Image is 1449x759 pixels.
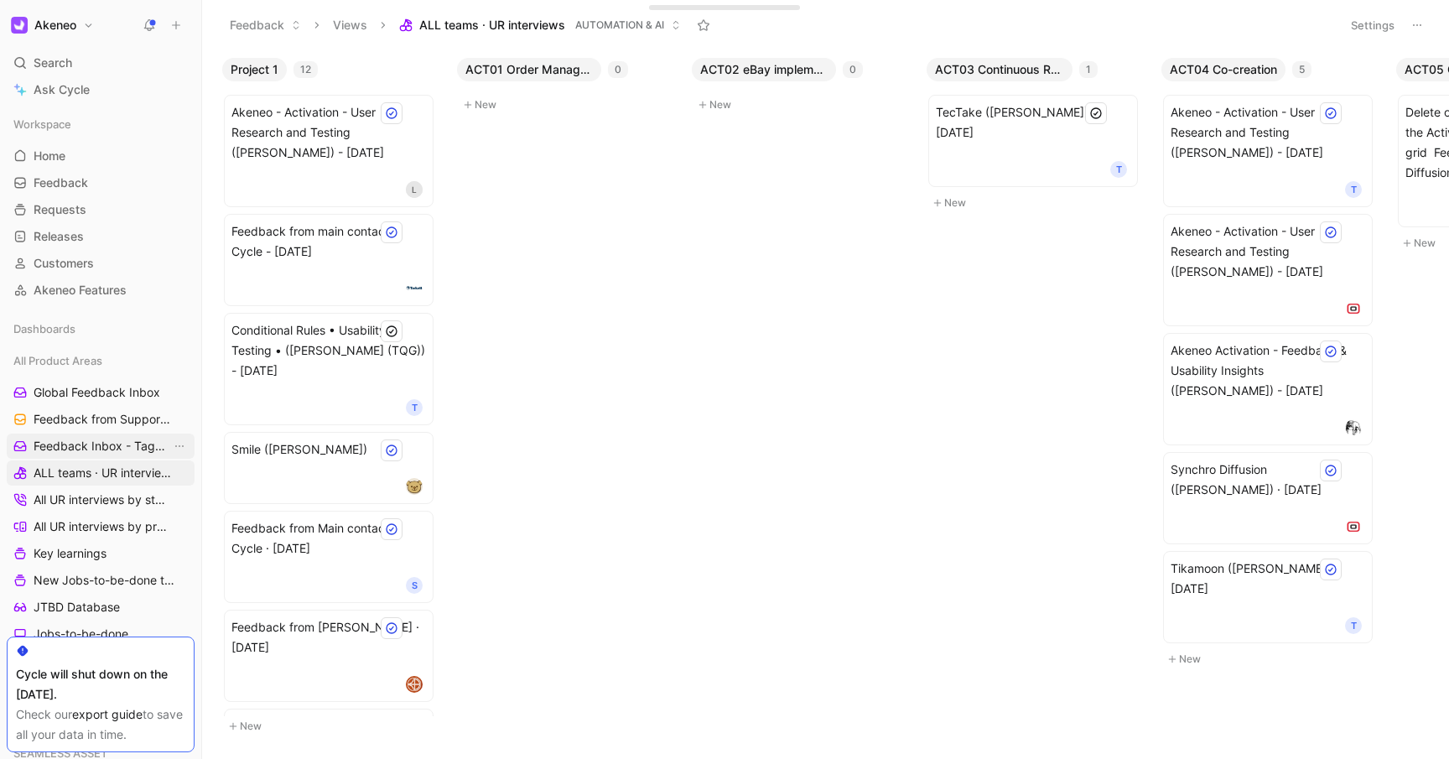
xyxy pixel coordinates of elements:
div: 12 [293,61,318,78]
span: Customers [34,255,94,272]
a: Feedback from Support Team [7,407,195,432]
span: TecTake ([PERSON_NAME]) · [DATE] [936,102,1130,143]
a: Synchro Diffusion ([PERSON_NAME]) · [DATE]logo [1163,452,1373,544]
img: logo [1345,300,1362,317]
a: Smile ([PERSON_NAME])logo [224,432,434,504]
button: Feedback [222,13,309,38]
span: Akeneo - Activation - User Research and Testing ([PERSON_NAME]) - [DATE] [1171,102,1365,163]
a: Akeneo Features [7,278,195,303]
button: AkeneoAkeneo [7,13,98,37]
span: Smile ([PERSON_NAME]) [231,439,426,460]
a: New Jobs-to-be-done to review ([PERSON_NAME]) [7,568,195,593]
a: Tikamoon ([PERSON_NAME]) · [DATE]T [1163,551,1373,643]
button: Views [325,13,375,38]
a: Akeneo - Activation - User Research and Testing ([PERSON_NAME]) - [DATE]T [1163,95,1373,207]
div: Dashboards [7,316,195,341]
a: Feedback from main contact in Cycle - [DATE]logo [224,214,434,306]
span: AUTOMATION & AI [575,17,664,34]
div: Cycle will shut down on the [DATE]. [16,664,185,704]
button: View actions [171,438,188,455]
h1: Akeneo [34,18,76,33]
a: export guide [72,707,143,721]
button: ACT01 Order Management [457,58,601,81]
span: Releases [34,228,84,245]
a: Home [7,143,195,169]
div: 5 [1292,61,1311,78]
a: All UR interviews by status [7,487,195,512]
span: Jobs-to-be-done [34,626,128,642]
a: JTBD Database [7,595,195,620]
span: Global Feedback Inbox [34,384,160,401]
span: Feedback Inbox - Tagging [34,438,171,455]
a: Jobs-to-be-done [7,621,195,647]
div: T [1345,617,1362,634]
a: Releases [7,224,195,249]
span: Workspace [13,116,71,133]
span: Project 1 [231,61,278,78]
div: Workspace [7,112,195,137]
div: ACT04 Co-creation5New [1155,50,1389,678]
a: Akeneo Activation - Feedback & Usability Insights ([PERSON_NAME]) - [DATE]logo [1163,333,1373,445]
button: ACT02 eBay implementation [692,58,836,81]
div: Dashboards [7,316,195,346]
button: Project 1 [222,58,287,81]
a: All UR interviews by projects [7,514,195,539]
span: Search [34,53,72,73]
img: logo [406,676,423,693]
span: Feedback from Support Team [34,411,174,428]
span: All UR interviews by projects [34,518,173,535]
div: T [1345,181,1362,198]
a: Feedback from [PERSON_NAME] · [DATE]logo [224,610,434,702]
a: Requests [7,197,195,222]
a: Feedback Inbox - TaggingView actions [7,434,195,459]
span: New Jobs-to-be-done to review ([PERSON_NAME]) [34,572,179,589]
div: T [406,399,423,416]
span: All UR interviews by status [34,491,172,508]
div: S [406,577,423,594]
span: Akeneo - Activation - User Research and Testing ([PERSON_NAME]) - [DATE] [231,102,426,163]
span: Feedback from [PERSON_NAME] · [DATE] [231,617,426,658]
div: Project 112New [216,50,450,745]
span: Akeneo - Activation - User Research and Testing ([PERSON_NAME]) - [DATE] [1171,221,1365,282]
button: New [222,716,444,736]
div: 0 [608,61,628,78]
span: ALL teams · UR interviews [34,465,172,481]
span: ACT04 Co-creation [1170,61,1277,78]
div: Check our to save all your data in time. [16,704,185,745]
a: Ask Cycle [7,77,195,102]
span: Tikamoon ([PERSON_NAME]) · [DATE] [1171,559,1365,599]
span: Requests [34,201,86,218]
span: Akeneo Activation - Feedback & Usability Insights ([PERSON_NAME]) - [DATE] [1171,341,1365,401]
span: ACT03 Continuous Research [935,61,1064,78]
img: Akeneo [11,17,28,34]
span: Feedback from main contact in Cycle - [DATE] [231,221,426,262]
img: logo [1345,518,1362,535]
span: ACT02 eBay implementation [700,61,828,78]
div: ACT01 Order Management0New [450,50,685,123]
a: Akeneo - Activation - User Research and Testing ([PERSON_NAME]) - [DATE]logo [1163,214,1373,326]
span: All Product Areas [13,352,102,369]
button: New [692,95,913,115]
a: ALL teams · UR interviews [7,460,195,486]
span: ALL teams · UR interviews [419,17,565,34]
button: Settings [1343,13,1402,37]
button: New [927,193,1148,213]
button: ALL teams · UR interviewsAUTOMATION & AI [392,13,688,38]
a: Key learnings [7,541,195,566]
a: Akeneo - Activation - User Research and Testing ([PERSON_NAME]) - [DATE]L [224,95,434,207]
button: ACT04 Co-creation [1161,58,1285,81]
span: Ask Cycle [34,80,90,100]
div: ACT03 Continuous Research1New [920,50,1155,221]
div: All Product AreasGlobal Feedback InboxFeedback from Support TeamFeedback Inbox - TaggingView acti... [7,348,195,727]
div: ACT02 eBay implementation0New [685,50,920,123]
span: Home [34,148,65,164]
img: logo [406,280,423,297]
span: Synchro Diffusion ([PERSON_NAME]) · [DATE] [1171,460,1365,500]
button: ACT03 Continuous Research [927,58,1072,81]
span: Akeneo Features [34,282,127,299]
span: Key learnings [34,545,106,562]
a: Global Feedback Inbox [7,380,195,405]
img: logo [406,478,423,495]
div: T [1110,161,1127,178]
span: Feedback [34,174,88,191]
